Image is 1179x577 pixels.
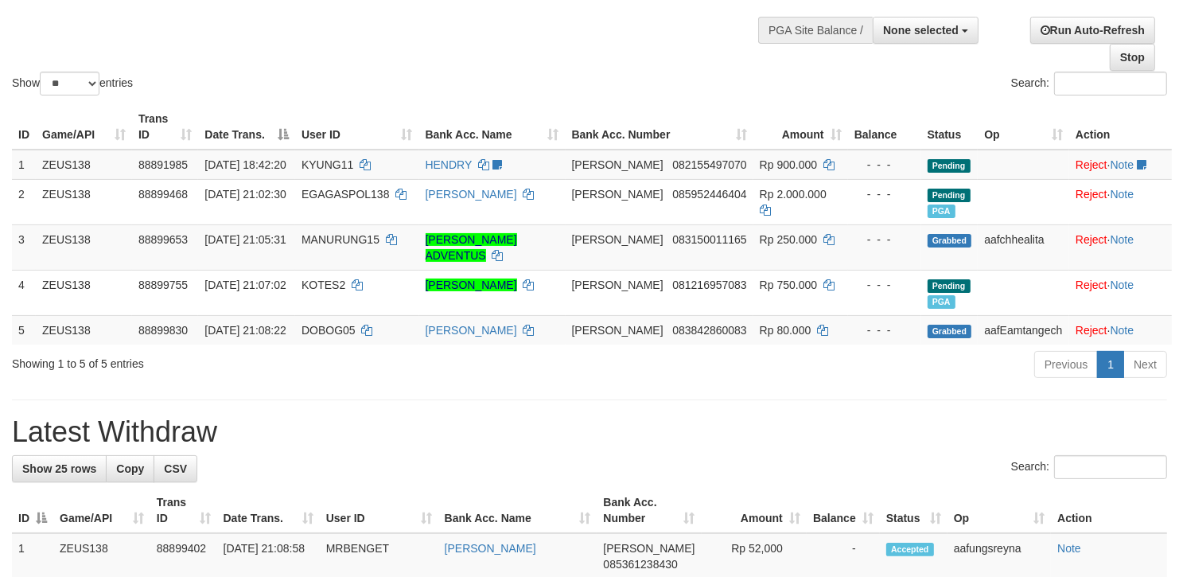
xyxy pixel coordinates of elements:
span: Pending [928,279,971,293]
div: PGA Site Balance / [758,17,873,44]
span: [DATE] 21:05:31 [204,233,286,246]
label: Search: [1011,455,1167,479]
span: 88899830 [138,324,188,337]
th: Balance [848,104,921,150]
select: Showentries [40,72,99,96]
span: Copy 082155497070 to clipboard [672,158,746,171]
th: Trans ID: activate to sort column ascending [150,488,217,533]
a: Run Auto-Refresh [1030,17,1155,44]
span: Grabbed [928,234,972,248]
a: Next [1123,351,1167,378]
td: 3 [12,224,36,270]
a: Note [1111,279,1134,291]
span: Grabbed [928,325,972,338]
div: - - - [854,277,915,293]
td: · [1069,315,1172,345]
td: 2 [12,179,36,224]
a: [PERSON_NAME] [426,324,517,337]
a: Previous [1034,351,1098,378]
th: Op: activate to sort column ascending [978,104,1069,150]
a: Show 25 rows [12,455,107,482]
td: 4 [12,270,36,315]
span: Copy [116,462,144,475]
td: · [1069,270,1172,315]
a: [PERSON_NAME] [426,188,517,201]
button: None selected [873,17,979,44]
th: ID [12,104,36,150]
span: [PERSON_NAME] [572,324,663,337]
th: Date Trans.: activate to sort column descending [198,104,295,150]
td: ZEUS138 [36,315,132,345]
td: aafchhealita [978,224,1069,270]
a: Note [1111,188,1134,201]
td: ZEUS138 [36,179,132,224]
span: Copy 081216957083 to clipboard [672,279,746,291]
span: 88891985 [138,158,188,171]
th: Amount: activate to sort column ascending [702,488,807,533]
a: Copy [106,455,154,482]
td: ZEUS138 [36,270,132,315]
span: KYUNG11 [302,158,353,171]
span: [DATE] 18:42:20 [204,158,286,171]
span: [PERSON_NAME] [603,542,695,555]
td: ZEUS138 [36,150,132,180]
a: HENDRY [426,158,473,171]
th: Game/API: activate to sort column ascending [53,488,150,533]
th: User ID: activate to sort column ascending [320,488,438,533]
span: Copy 083150011165 to clipboard [672,233,746,246]
span: CSV [164,462,187,475]
span: Marked by aafchomsokheang [928,295,955,309]
span: Accepted [886,543,934,556]
span: Copy 085361238430 to clipboard [603,558,677,571]
span: [PERSON_NAME] [572,233,663,246]
th: Op: activate to sort column ascending [947,488,1051,533]
th: User ID: activate to sort column ascending [295,104,419,150]
div: Showing 1 to 5 of 5 entries [12,349,480,372]
th: Bank Acc. Name: activate to sort column ascending [438,488,597,533]
th: Game/API: activate to sort column ascending [36,104,132,150]
span: [DATE] 21:02:30 [204,188,286,201]
td: · [1069,150,1172,180]
a: Note [1111,158,1134,171]
span: [DATE] 21:07:02 [204,279,286,291]
div: - - - [854,232,915,248]
input: Search: [1054,72,1167,96]
th: Status [921,104,979,150]
th: Bank Acc. Number: activate to sort column ascending [566,104,753,150]
span: EGAGASPOL138 [302,188,390,201]
a: [PERSON_NAME] [426,279,517,291]
th: Bank Acc. Name: activate to sort column ascending [419,104,566,150]
input: Search: [1054,455,1167,479]
span: Rp 900.000 [760,158,817,171]
span: Pending [928,159,971,173]
a: Note [1111,233,1134,246]
a: Reject [1076,279,1107,291]
span: [DATE] 21:08:22 [204,324,286,337]
span: 88899468 [138,188,188,201]
a: Stop [1110,44,1155,71]
td: 1 [12,150,36,180]
a: 1 [1097,351,1124,378]
h1: Latest Withdraw [12,416,1167,448]
span: 88899755 [138,279,188,291]
span: [PERSON_NAME] [572,279,663,291]
div: - - - [854,322,915,338]
td: aafEamtangech [978,315,1069,345]
a: Note [1111,324,1134,337]
span: None selected [883,24,959,37]
span: MANURUNG15 [302,233,379,246]
th: Date Trans.: activate to sort column ascending [217,488,320,533]
span: Pending [928,189,971,202]
td: · [1069,179,1172,224]
label: Show entries [12,72,133,96]
th: Amount: activate to sort column ascending [753,104,848,150]
th: Status: activate to sort column ascending [880,488,947,533]
a: CSV [154,455,197,482]
td: 5 [12,315,36,345]
a: [PERSON_NAME] ADVENTUS [426,233,517,262]
span: Copy 085952446404 to clipboard [672,188,746,201]
a: Reject [1076,233,1107,246]
th: Action [1051,488,1167,533]
span: KOTES2 [302,279,345,291]
th: Balance: activate to sort column ascending [807,488,880,533]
